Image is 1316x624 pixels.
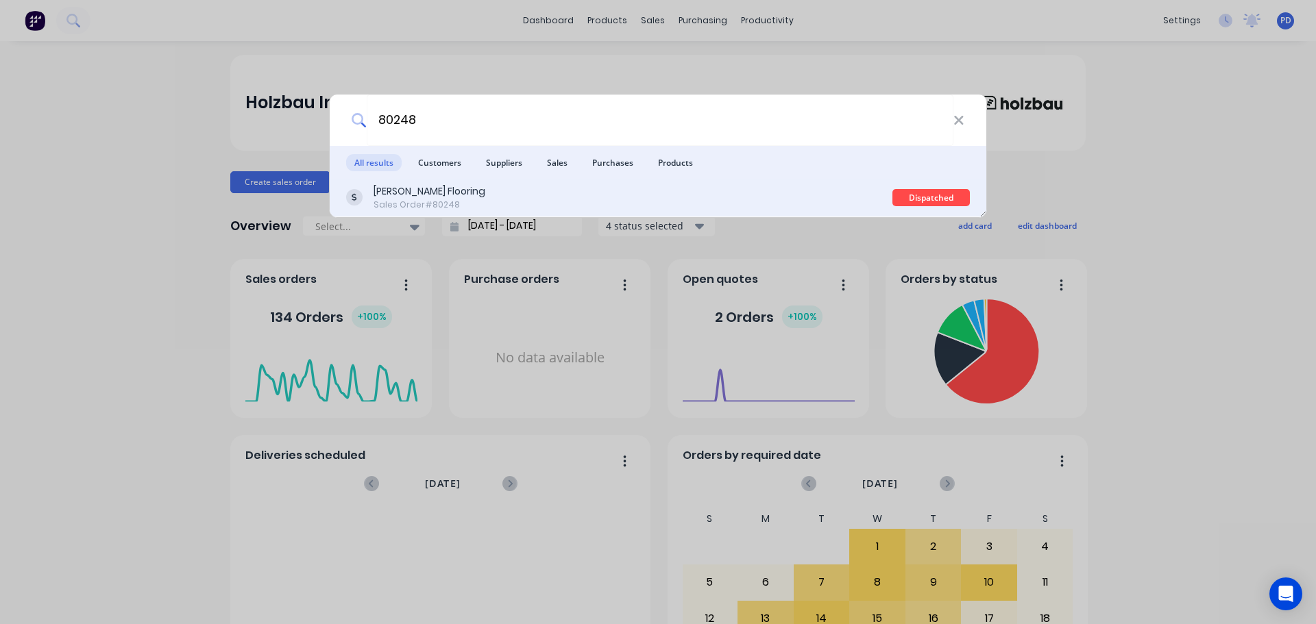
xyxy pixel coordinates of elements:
div: Dispatched [892,189,970,206]
span: All results [346,154,402,171]
div: Open Intercom Messenger [1269,577,1302,610]
span: Customers [410,154,470,171]
input: Start typing a customer or supplier name to create a new order... [367,95,953,146]
div: Sales Order #80248 [374,199,485,211]
span: Suppliers [478,154,531,171]
span: Purchases [584,154,642,171]
span: Products [650,154,701,171]
div: [PERSON_NAME] Flooring [374,184,485,199]
span: Sales [539,154,576,171]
